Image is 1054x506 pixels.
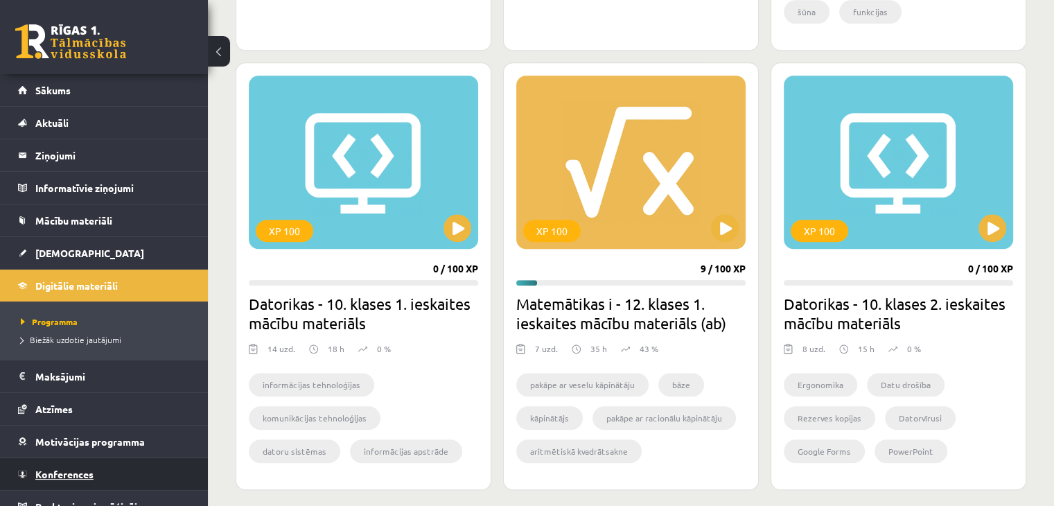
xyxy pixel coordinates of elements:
[249,406,380,430] li: komunikācijas tehnoloģijas
[535,342,558,363] div: 7 uzd.
[15,24,126,59] a: Rīgas 1. Tālmācības vidusskola
[875,439,947,463] li: PowerPoint
[35,435,145,448] span: Motivācijas programma
[267,342,295,363] div: 14 uzd.
[35,360,191,392] legend: Maksājumi
[249,373,374,396] li: informācijas tehnoloģijas
[35,279,118,292] span: Digitālie materiāli
[249,439,340,463] li: datoru sistēmas
[21,333,194,346] a: Biežāk uzdotie jautājumi
[516,406,583,430] li: kāpinātājs
[18,74,191,106] a: Sākums
[858,342,875,355] p: 15 h
[35,403,73,415] span: Atzīmes
[784,373,857,396] li: Ergonomika
[249,294,478,333] h2: Datorikas - 10. klases 1. ieskaites mācību materiāls
[885,406,956,430] li: Datorvīrusi
[21,334,121,345] span: Biežāk uzdotie jautājumi
[18,172,191,204] a: Informatīvie ziņojumi
[35,468,94,480] span: Konferences
[18,360,191,392] a: Maksājumi
[18,107,191,139] a: Aktuāli
[35,172,191,204] legend: Informatīvie ziņojumi
[377,342,391,355] p: 0 %
[592,406,736,430] li: pakāpe ar racionālu kāpinātāju
[867,373,945,396] li: Datu drošība
[18,393,191,425] a: Atzīmes
[784,439,865,463] li: Google Forms
[784,294,1013,333] h2: Datorikas - 10. klases 2. ieskaites mācību materiāls
[907,342,921,355] p: 0 %
[516,294,746,333] h2: Matemātikas i - 12. klases 1. ieskaites mācību materiāls (ab)
[18,139,191,171] a: Ziņojumi
[21,315,194,328] a: Programma
[18,426,191,457] a: Motivācijas programma
[18,237,191,269] a: [DEMOGRAPHIC_DATA]
[35,84,71,96] span: Sākums
[516,439,642,463] li: aritmētiskā kvadrātsakne
[590,342,607,355] p: 35 h
[791,220,848,242] div: XP 100
[21,316,78,327] span: Programma
[18,270,191,302] a: Digitālie materiāli
[516,373,649,396] li: pakāpe ar veselu kāpinātāju
[784,406,875,430] li: Rezerves kopijas
[35,116,69,129] span: Aktuāli
[350,439,462,463] li: informācijas apstrāde
[328,342,344,355] p: 18 h
[802,342,825,363] div: 8 uzd.
[35,214,112,227] span: Mācību materiāli
[256,220,313,242] div: XP 100
[18,204,191,236] a: Mācību materiāli
[640,342,658,355] p: 43 %
[658,373,704,396] li: bāze
[35,139,191,171] legend: Ziņojumi
[35,247,144,259] span: [DEMOGRAPHIC_DATA]
[523,220,581,242] div: XP 100
[18,458,191,490] a: Konferences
